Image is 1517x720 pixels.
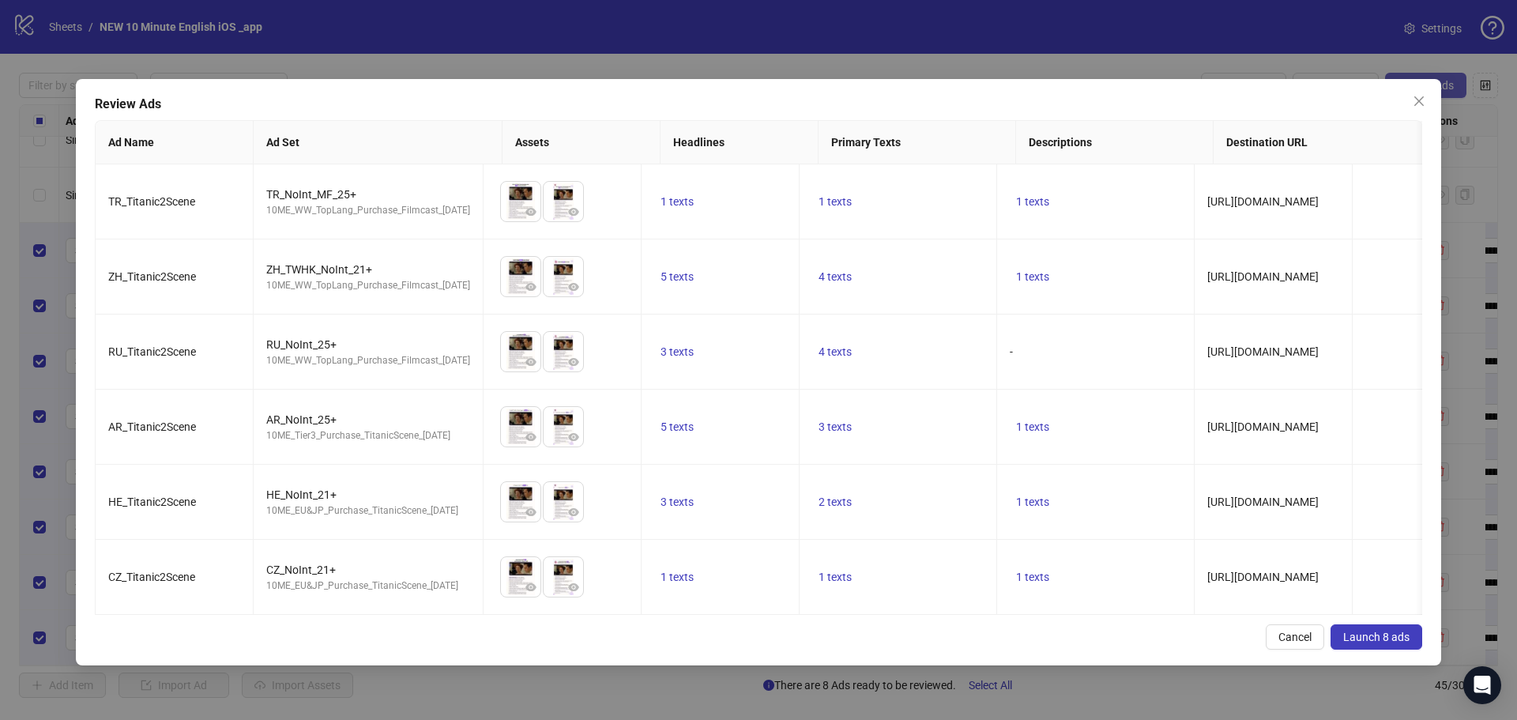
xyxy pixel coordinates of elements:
span: [URL][DOMAIN_NAME] [1207,270,1319,283]
span: eye [525,206,536,217]
span: eye [525,281,536,292]
span: 4 texts [819,345,852,358]
th: Descriptions [1016,121,1214,164]
button: Preview [564,578,583,597]
button: 1 texts [1010,192,1056,211]
img: Asset 2 [544,407,583,447]
button: Preview [521,352,540,371]
button: 3 texts [654,492,700,511]
button: 4 texts [812,342,858,361]
span: AR_Titanic2Scene [108,420,196,433]
img: Asset 1 [501,332,540,371]
button: 2 texts [812,492,858,511]
span: eye [568,507,579,518]
th: Headlines [661,121,819,164]
img: Asset 1 [501,182,540,221]
img: Asset 1 [501,557,540,597]
button: 3 texts [654,342,700,361]
img: Asset 2 [544,257,583,296]
th: Destination URL [1214,121,1453,164]
span: 1 texts [819,571,852,583]
button: Preview [521,428,540,447]
span: eye [525,432,536,443]
button: Close [1406,89,1432,114]
button: Preview [564,352,583,371]
img: Asset 1 [501,257,540,296]
span: 1 texts [1016,420,1049,433]
span: [URL][DOMAIN_NAME] [1207,345,1319,358]
th: Ad Name [96,121,254,164]
span: eye [568,206,579,217]
button: 3 texts [812,417,858,436]
th: Primary Texts [819,121,1016,164]
th: Ad Set [254,121,503,164]
button: Preview [564,503,583,522]
button: 5 texts [654,267,700,286]
img: Asset 1 [501,407,540,447]
div: 10ME_WW_TopLang_Purchase_Filmcast_[DATE] [266,278,470,293]
div: ZH_TWHK_NoInt_21+ [266,261,470,278]
button: Preview [521,277,540,296]
button: Preview [564,277,583,296]
div: 10ME_Tier3_Purchase_TitanicScene_[DATE] [266,428,470,443]
span: eye [525,356,536,368]
span: 5 texts [661,270,694,283]
div: Review Ads [95,95,1422,114]
img: Asset 2 [544,557,583,597]
img: Asset 2 [544,482,583,522]
span: RU_Titanic2Scene [108,345,196,358]
div: RU_NoInt_25+ [266,336,470,353]
button: Launch 8 ads [1331,624,1422,650]
button: 1 texts [812,192,858,211]
span: eye [525,507,536,518]
span: 1 texts [819,195,852,208]
span: eye [568,356,579,368]
button: 1 texts [1010,492,1056,511]
span: eye [525,582,536,593]
img: Asset 2 [544,182,583,221]
span: HE_Titanic2Scene [108,496,196,508]
button: 5 texts [654,417,700,436]
button: Preview [564,202,583,221]
button: 1 texts [654,192,700,211]
button: 1 texts [1010,417,1056,436]
button: 1 texts [1010,567,1056,586]
span: Cancel [1278,631,1312,643]
span: 3 texts [661,345,694,358]
img: Asset 2 [544,332,583,371]
span: [URL][DOMAIN_NAME] [1207,571,1319,583]
span: eye [568,582,579,593]
span: 5 texts [661,420,694,433]
button: Preview [564,428,583,447]
span: 1 texts [1016,195,1049,208]
div: 10ME_EU&JP_Purchase_TitanicScene_[DATE] [266,579,470,594]
div: 10ME_WW_TopLang_Purchase_Filmcast_[DATE] [266,353,470,368]
span: [URL][DOMAIN_NAME] [1207,420,1319,433]
span: 1 texts [661,195,694,208]
span: 4 texts [819,270,852,283]
span: eye [568,281,579,292]
span: 1 texts [1016,496,1049,508]
span: 2 texts [819,496,852,508]
img: Asset 1 [501,482,540,522]
button: Preview [521,503,540,522]
span: eye [568,432,579,443]
span: - [1010,345,1013,358]
div: 10ME_WW_TopLang_Purchase_Filmcast_[DATE] [266,203,470,218]
button: Preview [521,202,540,221]
div: HE_NoInt_21+ [266,486,470,503]
div: 10ME_EU&JP_Purchase_TitanicScene_[DATE] [266,503,470,518]
button: 1 texts [812,567,858,586]
div: Open Intercom Messenger [1463,666,1501,704]
button: Preview [521,578,540,597]
span: [URL][DOMAIN_NAME] [1207,195,1319,208]
span: Launch 8 ads [1343,631,1410,643]
div: TR_NoInt_MF_25+ [266,186,470,203]
span: 1 texts [661,571,694,583]
span: 1 texts [1016,270,1049,283]
button: Cancel [1266,624,1324,650]
span: ZH_Titanic2Scene [108,270,196,283]
span: [URL][DOMAIN_NAME] [1207,496,1319,508]
span: CZ_Titanic2Scene [108,571,195,583]
div: AR_NoInt_25+ [266,411,470,428]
